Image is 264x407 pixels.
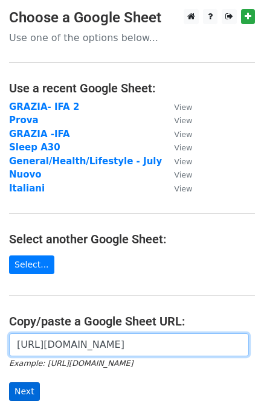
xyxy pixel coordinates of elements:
[174,157,192,166] small: View
[204,349,264,407] div: Widget chat
[174,170,192,179] small: View
[162,142,192,153] a: View
[9,314,255,328] h4: Copy/paste a Google Sheet URL:
[9,156,162,167] a: General/Health/Lifestyle - July
[174,143,192,152] small: View
[162,115,192,126] a: View
[9,183,45,194] a: Italiani
[174,116,192,125] small: View
[9,31,255,44] p: Use one of the options below...
[174,103,192,112] small: View
[9,333,249,356] input: Paste your Google Sheet URL here
[204,349,264,407] iframe: Chat Widget
[9,232,255,246] h4: Select another Google Sheet:
[9,255,54,274] a: Select...
[162,101,192,112] a: View
[9,115,39,126] a: Prova
[9,382,40,401] input: Next
[162,129,192,139] a: View
[9,169,42,180] a: Nuovo
[9,9,255,27] h3: Choose a Google Sheet
[9,81,255,95] h4: Use a recent Google Sheet:
[174,130,192,139] small: View
[162,156,192,167] a: View
[162,169,192,180] a: View
[9,129,70,139] a: GRAZIA -IFA
[9,142,60,153] a: Sleep A30
[9,359,133,368] small: Example: [URL][DOMAIN_NAME]
[174,184,192,193] small: View
[162,183,192,194] a: View
[9,101,79,112] a: GRAZIA- IFA 2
